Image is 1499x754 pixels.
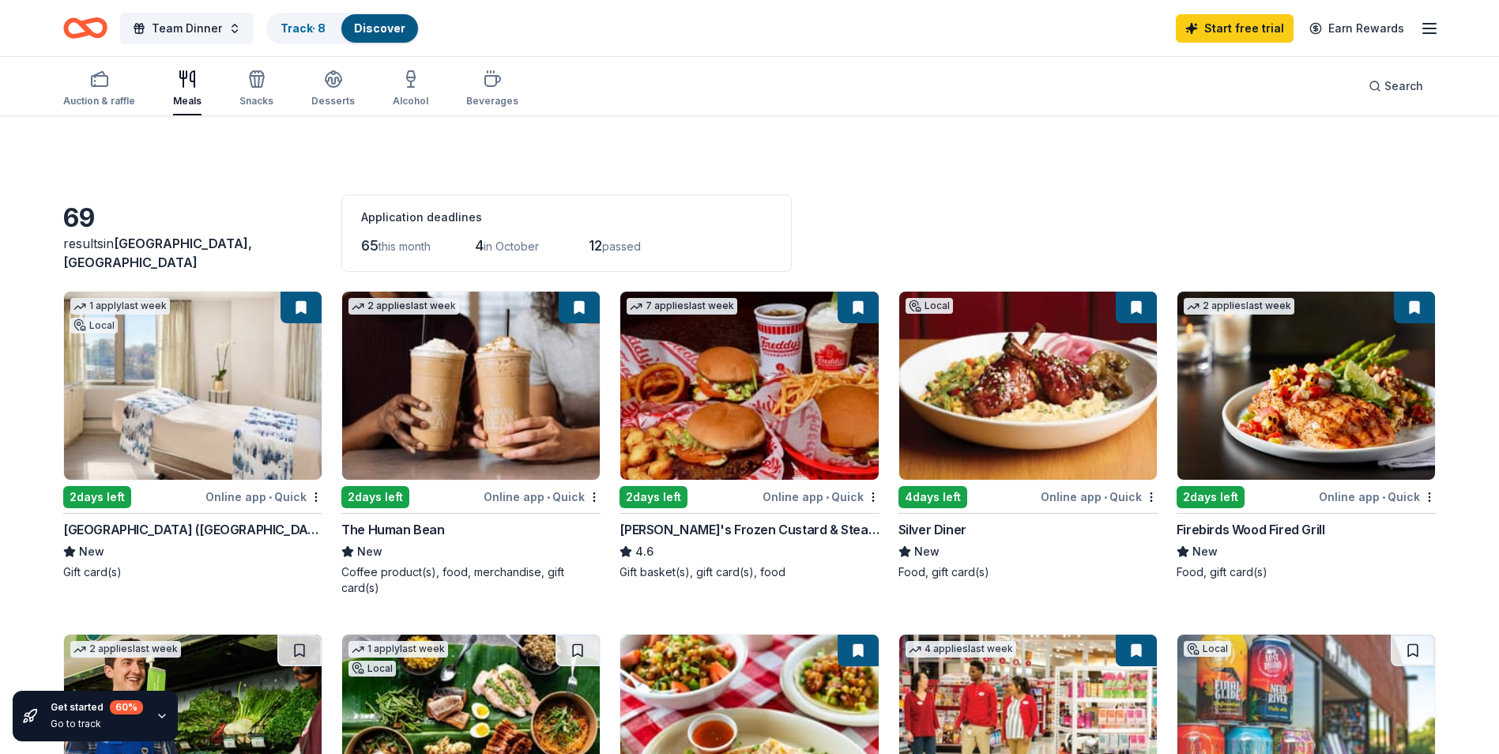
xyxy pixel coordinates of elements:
[51,718,143,730] div: Go to track
[64,292,322,480] img: Image for Salamander Resort (Middleburg)
[63,202,322,234] div: 69
[1300,14,1414,43] a: Earn Rewards
[635,542,653,561] span: 4.6
[620,291,879,580] a: Image for Freddy's Frozen Custard & Steakburgers7 applieslast week2days leftOnline app•Quick[PERS...
[205,487,322,507] div: Online app Quick
[120,13,254,44] button: Team Dinner
[1384,77,1423,96] span: Search
[763,487,879,507] div: Online app Quick
[1184,298,1294,315] div: 2 applies last week
[620,292,878,480] img: Image for Freddy's Frozen Custard & Steakburgers
[1177,520,1325,539] div: Firebirds Wood Fired Grill
[1382,491,1385,503] span: •
[620,486,687,508] div: 2 days left
[63,234,322,272] div: results
[1041,487,1158,507] div: Online app Quick
[1177,486,1245,508] div: 2 days left
[311,63,355,115] button: Desserts
[51,700,143,714] div: Get started
[484,239,539,253] span: in October
[1184,641,1231,657] div: Local
[70,641,181,658] div: 2 applies last week
[63,236,252,270] span: [GEOGRAPHIC_DATA], [GEOGRAPHIC_DATA]
[602,239,641,253] span: passed
[348,298,459,315] div: 2 applies last week
[63,9,107,47] a: Home
[1177,564,1436,580] div: Food, gift card(s)
[898,520,966,539] div: Silver Diner
[379,239,431,253] span: this month
[1356,70,1436,102] button: Search
[1177,291,1436,580] a: Image for Firebirds Wood Fired Grill2 applieslast week2days leftOnline app•QuickFirebirds Wood Fi...
[311,95,355,107] div: Desserts
[1192,542,1218,561] span: New
[475,237,484,254] span: 4
[361,237,379,254] span: 65
[898,291,1158,580] a: Image for Silver DinerLocal4days leftOnline app•QuickSilver DinerNewFood, gift card(s)
[906,641,1016,658] div: 4 applies last week
[354,21,405,35] a: Discover
[63,95,135,107] div: Auction & raffle
[361,208,772,227] div: Application deadlines
[914,542,940,561] span: New
[1177,292,1435,480] img: Image for Firebirds Wood Fired Grill
[341,564,601,596] div: Coffee product(s), food, merchandise, gift card(s)
[281,21,326,35] a: Track· 8
[1319,487,1436,507] div: Online app Quick
[269,491,272,503] span: •
[589,237,602,254] span: 12
[63,520,322,539] div: [GEOGRAPHIC_DATA] ([GEOGRAPHIC_DATA])
[1176,14,1294,43] a: Start free trial
[79,542,104,561] span: New
[348,641,448,658] div: 1 apply last week
[239,63,273,115] button: Snacks
[63,564,322,580] div: Gift card(s)
[70,298,170,315] div: 1 apply last week
[393,95,428,107] div: Alcohol
[620,564,879,580] div: Gift basket(s), gift card(s), food
[70,318,118,334] div: Local
[826,491,829,503] span: •
[620,520,879,539] div: [PERSON_NAME]'s Frozen Custard & Steakburgers
[1104,491,1107,503] span: •
[466,63,518,115] button: Beverages
[899,292,1157,480] img: Image for Silver Diner
[63,486,131,508] div: 2 days left
[898,564,1158,580] div: Food, gift card(s)
[63,236,252,270] span: in
[342,292,600,480] img: Image for The Human Bean
[110,700,143,714] div: 60 %
[341,486,409,508] div: 2 days left
[63,63,135,115] button: Auction & raffle
[348,661,396,677] div: Local
[898,486,967,508] div: 4 days left
[63,291,322,580] a: Image for Salamander Resort (Middleburg)1 applylast weekLocal2days leftOnline app•Quick[GEOGRAPHI...
[173,95,201,107] div: Meals
[466,95,518,107] div: Beverages
[627,298,737,315] div: 7 applies last week
[484,487,601,507] div: Online app Quick
[239,95,273,107] div: Snacks
[357,542,382,561] span: New
[906,298,953,314] div: Local
[393,63,428,115] button: Alcohol
[152,19,222,38] span: Team Dinner
[341,291,601,596] a: Image for The Human Bean2 applieslast week2days leftOnline app•QuickThe Human BeanNewCoffee produ...
[341,520,444,539] div: The Human Bean
[173,63,201,115] button: Meals
[266,13,420,44] button: Track· 8Discover
[547,491,550,503] span: •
